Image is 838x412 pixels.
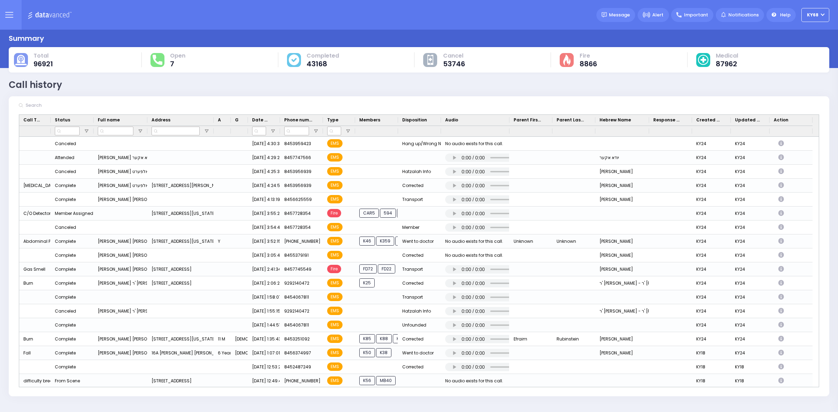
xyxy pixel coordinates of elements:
[731,220,770,234] div: KY24
[327,376,343,385] span: EMS
[731,234,770,248] div: KY24
[284,196,312,202] span: 8456625559
[595,234,649,248] div: [PERSON_NAME]
[359,264,377,274] span: FD72
[731,151,770,165] div: KY24
[55,237,76,246] div: Complete
[600,117,631,123] span: Hebrew Name
[552,234,595,248] div: Unknown
[359,237,375,246] span: K46
[327,321,343,329] span: EMS
[376,376,396,385] span: MB40
[94,151,147,165] div: [PERSON_NAME] יודא אקער
[55,117,70,123] span: Status
[34,52,53,59] span: Total
[684,12,708,18] span: Important
[398,220,441,234] div: Member
[55,251,76,260] div: Complete
[138,128,143,134] button: Open Filter Menu
[94,193,147,207] div: [PERSON_NAME] [PERSON_NAME]
[445,251,503,260] div: No audio exists for this call.
[284,322,309,328] span: 8454067811
[731,332,770,346] div: KY24
[94,332,147,346] div: [PERSON_NAME] [PERSON_NAME]
[445,376,503,385] div: No audio exists for this call.
[445,139,503,148] div: No audio exists for this call.
[398,137,441,151] div: Hang up/Wrong Number
[284,350,311,356] span: 8456374997
[327,167,343,175] span: EMS
[307,52,339,59] span: Completed
[731,262,770,276] div: KY24
[602,12,607,17] img: message.svg
[327,265,341,273] span: Fire
[248,360,280,374] div: [DATE] 12:53:20 PM
[327,335,343,343] span: EMS
[807,12,818,18] span: ky68
[398,318,441,332] div: Unfounded
[376,334,392,343] span: K88
[731,360,770,374] div: KY18
[595,151,649,165] div: יודא אקער
[94,234,147,248] div: [PERSON_NAME] [PERSON_NAME]
[248,332,280,346] div: [DATE] 1:35:43 PM
[595,179,649,193] div: [PERSON_NAME]
[692,137,731,151] div: KY24
[248,234,280,248] div: [DATE] 3:52:15 PM
[284,294,309,300] span: 8454067811
[19,248,813,262] div: Press SPACE to select this row.
[15,55,27,65] img: total-cause.svg
[284,238,321,244] span: [PHONE_NUMBER]
[147,332,214,346] div: [STREET_ADDRESS][US_STATE]
[398,248,441,262] div: Corrected
[327,181,343,189] span: EMS
[19,262,813,276] div: Press SPACE to select this row.
[445,237,503,246] div: No audio exists for this call.
[94,346,147,360] div: [PERSON_NAME] [PERSON_NAME]
[19,346,51,360] div: Fall
[313,128,319,134] button: Open Filter Menu
[284,266,311,272] span: 8457745549
[55,279,76,288] div: Complete
[595,332,649,346] div: [PERSON_NAME]
[19,234,813,248] div: Press SPACE to select this row.
[19,234,51,248] div: Abdominal Pain
[55,139,76,148] div: Canceled
[55,376,80,385] div: From Scene
[376,237,394,246] span: K359
[692,332,731,346] div: KY24
[327,223,343,231] span: EMS
[248,248,280,262] div: [DATE] 3:05:43 PM
[552,332,595,346] div: Rubinstein
[393,334,408,343] span: K25
[248,304,280,318] div: [DATE] 1:55:15 PM
[252,127,266,135] input: Date & Time Filter Input
[595,276,649,290] div: ר' [PERSON_NAME] - ר' [PERSON_NAME]
[19,165,813,179] div: Press SPACE to select this row.
[327,251,343,259] span: EMS
[398,346,441,360] div: Went to doctor
[692,179,731,193] div: KY24
[327,237,343,245] span: EMS
[731,374,770,388] div: KY18
[378,264,395,274] span: FD22
[19,332,51,346] div: Burn
[327,293,343,301] span: EMS
[235,117,238,123] span: Gender
[780,12,791,18] span: Help
[147,179,214,193] div: [STREET_ADDRESS][PERSON_NAME]
[595,346,649,360] div: [PERSON_NAME]
[443,60,465,67] span: 53746
[731,137,770,151] div: KY24
[19,207,51,220] div: C/O Detector Activation
[376,348,391,357] span: K38
[580,60,597,67] span: 8866
[692,318,731,332] div: KY24
[55,307,76,316] div: Canceled
[19,179,51,193] div: [MEDICAL_DATA]
[284,210,311,216] span: 8457728354
[94,262,147,276] div: [PERSON_NAME] [PERSON_NAME]
[19,151,813,165] div: Press SPACE to select this row.
[55,293,76,302] div: Complete
[284,252,309,258] span: 8455379191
